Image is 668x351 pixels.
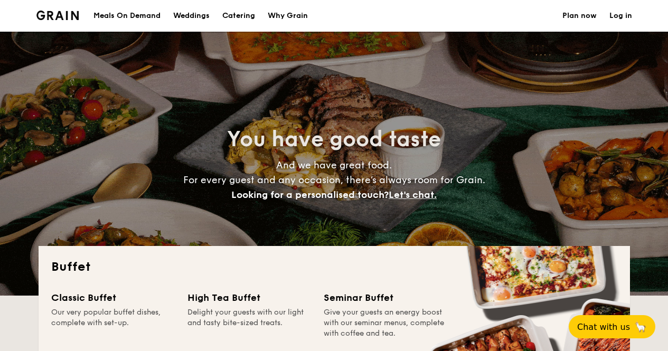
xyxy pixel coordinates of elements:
div: Give your guests an energy boost with our seminar menus, complete with coffee and tea. [324,307,447,339]
div: Delight your guests with our light and tasty bite-sized treats. [187,307,311,339]
img: Grain [36,11,79,20]
span: You have good taste [227,127,441,152]
span: Looking for a personalised touch? [231,189,389,201]
h2: Buffet [51,259,617,276]
div: Classic Buffet [51,290,175,305]
div: High Tea Buffet [187,290,311,305]
span: 🦙 [634,321,647,333]
div: Seminar Buffet [324,290,447,305]
span: And we have great food. For every guest and any occasion, there’s always room for Grain. [183,159,485,201]
a: Logotype [36,11,79,20]
span: Let's chat. [389,189,437,201]
div: Our very popular buffet dishes, complete with set-up. [51,307,175,339]
span: Chat with us [577,322,630,332]
button: Chat with us🦙 [569,315,655,338]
